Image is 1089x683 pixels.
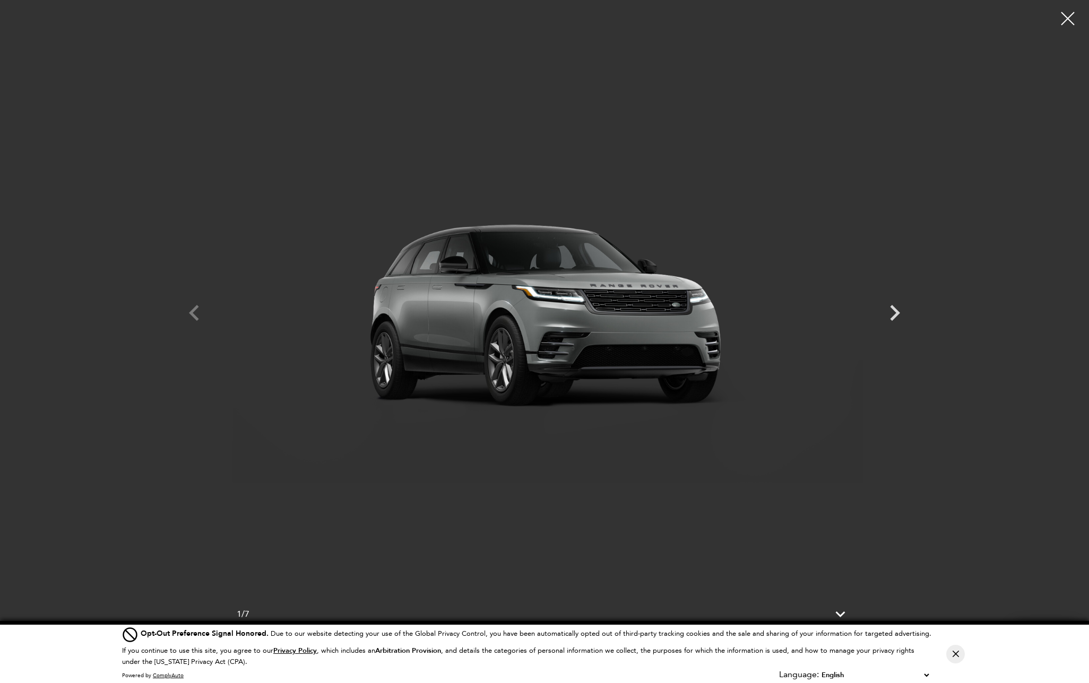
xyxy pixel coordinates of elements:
div: Language: [779,670,819,679]
span: 7 [245,609,249,619]
div: / [237,609,249,619]
div: Due to our website detecting your use of the Global Privacy Control, you have been automatically ... [141,628,931,639]
u: Privacy Policy [273,646,317,655]
div: Next [879,292,911,339]
img: New 2026 Zadar Grey LAND ROVER Dynamic SE 400PS image 1 [226,8,863,598]
p: If you continue to use this site, you agree to our , which includes an , and details the categori... [122,646,914,666]
span: Opt-Out Preference Signal Honored . [141,628,271,638]
span: 1 [237,609,241,619]
strong: Arbitration Provision [375,646,441,655]
button: Close Button [946,645,965,663]
div: Powered by [122,672,184,679]
select: Language Select [819,669,931,681]
a: ComplyAuto [153,672,184,679]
